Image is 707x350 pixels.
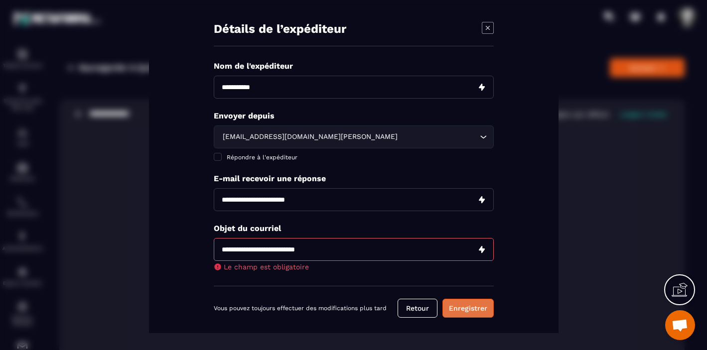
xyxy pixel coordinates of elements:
h4: Détails de l’expéditeur [214,21,346,35]
p: Objet du courriel [214,223,494,233]
button: Enregistrer [442,298,494,317]
span: Le champ est obligatoire [224,262,309,270]
span: [EMAIL_ADDRESS][DOMAIN_NAME][PERSON_NAME] [220,131,400,142]
p: Nom de l'expéditeur [214,61,494,70]
p: Envoyer depuis [214,111,494,120]
span: Répondre à l'expéditeur [227,153,297,160]
input: Search for option [400,131,477,142]
p: E-mail recevoir une réponse [214,173,494,183]
div: Ouvrir le chat [665,310,695,340]
div: Search for option [214,125,494,148]
p: Vous pouvez toujours effectuer des modifications plus tard [214,304,387,311]
button: Retour [398,298,437,317]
